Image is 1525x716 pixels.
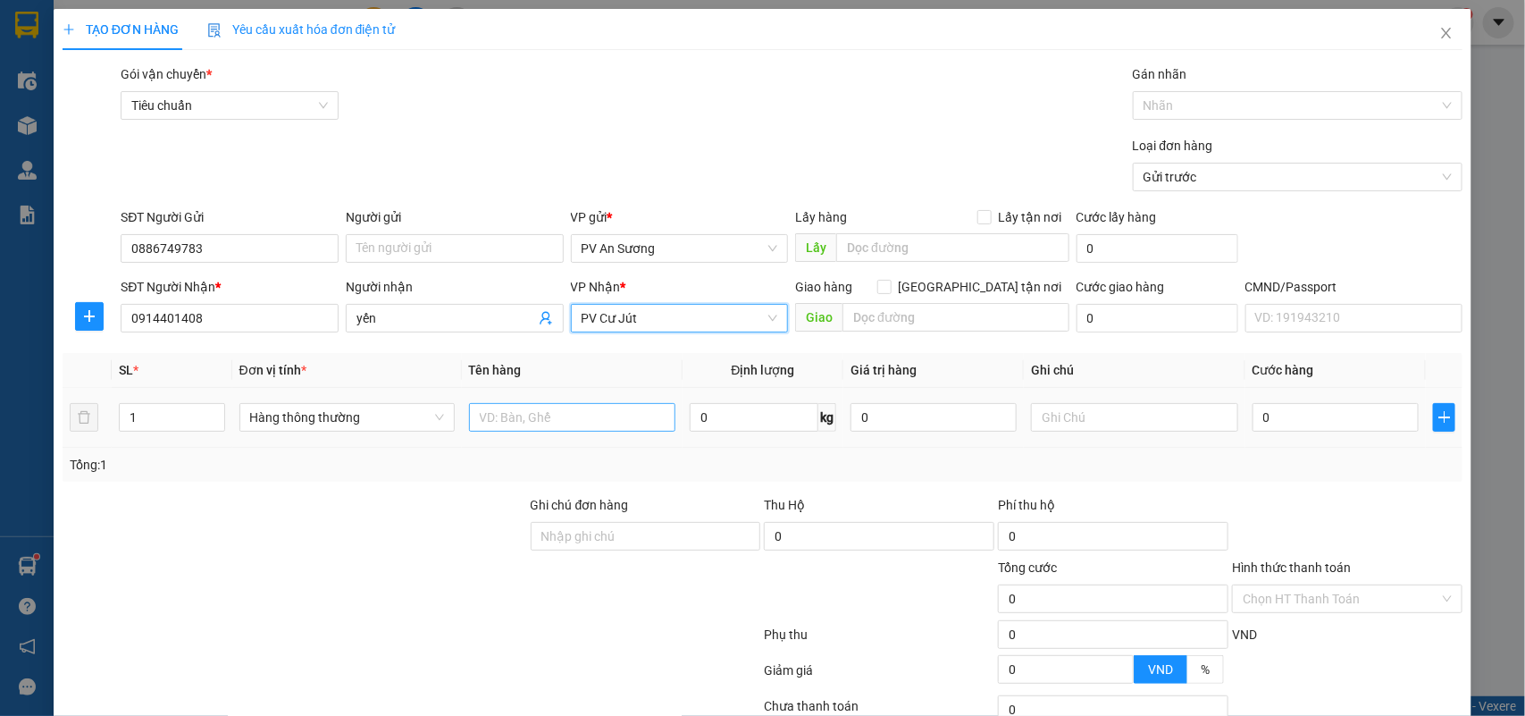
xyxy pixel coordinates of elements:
strong: CÔNG TY TNHH [GEOGRAPHIC_DATA] 214 QL13 - P.26 - Q.BÌNH THẠNH - TP HCM 1900888606 [46,29,145,96]
span: Tiêu chuẩn [131,92,328,119]
input: Dọc đường [842,303,1069,332]
span: PV An Sương [582,235,778,262]
span: Hàng thông thường [250,404,444,431]
span: AS08250066 [180,67,252,80]
strong: BIÊN NHẬN GỬI HÀNG HOÁ [62,107,207,121]
span: [GEOGRAPHIC_DATA] tận nơi [892,277,1069,297]
label: Cước giao hàng [1077,280,1165,294]
span: Giao [795,303,842,332]
div: Tổng: 1 [70,455,590,475]
div: Người gửi [346,207,564,227]
input: Dọc đường [836,233,1069,262]
span: PV Đắk Sắk [180,125,225,135]
span: Gói vận chuyển [121,67,212,81]
span: Lấy hàng [795,210,847,224]
button: Close [1421,9,1471,59]
img: logo [18,40,41,85]
div: Phụ thu [763,625,997,656]
span: PV An Sương [61,130,113,139]
span: Giao hàng [795,280,852,294]
span: Thu Hộ [764,498,805,512]
span: % [1201,662,1210,677]
input: VD: Bàn, Ghế [469,403,675,432]
span: close [1439,26,1454,40]
span: Tổng cước [998,560,1057,575]
div: SĐT Người Nhận [121,277,339,297]
div: VP gửi [571,207,789,227]
span: VND [1148,662,1173,677]
span: 15:13:15 [DATE] [170,80,252,94]
span: user-add [539,311,553,325]
span: Nơi gửi: [18,124,37,150]
label: Ghi chú đơn hàng [531,498,629,512]
input: Ghi Chú [1031,403,1237,432]
span: Nơi nhận: [137,124,165,150]
span: Cước hàng [1253,363,1314,377]
button: plus [1433,403,1455,432]
th: Ghi chú [1024,353,1244,388]
div: CMND/Passport [1245,277,1463,297]
input: Ghi chú đơn hàng [531,522,761,551]
span: Lấy [795,233,836,262]
span: Tên hàng [469,363,522,377]
span: Định lượng [731,363,794,377]
span: TẠO ĐƠN HÀNG [63,22,179,37]
span: PV Cư Jút [582,305,778,332]
span: plus [76,309,103,324]
span: Đơn vị tính [239,363,306,377]
input: Cước giao hàng [1077,304,1238,333]
div: SĐT Người Gửi [121,207,339,227]
button: delete [70,403,98,432]
input: Cước lấy hàng [1077,234,1238,263]
label: Gán nhãn [1133,67,1187,81]
span: Giá trị hàng [850,363,917,377]
span: Yêu cầu xuất hóa đơn điện tử [207,22,396,37]
label: Hình thức thanh toán [1232,560,1351,575]
button: plus [75,302,104,331]
div: Phí thu hộ [998,495,1228,522]
span: kg [818,403,836,432]
span: plus [1434,410,1454,425]
input: 0 [850,403,1017,432]
label: Loại đơn hàng [1133,139,1213,153]
span: Lấy tận nơi [992,207,1069,227]
label: Cước lấy hàng [1077,210,1157,224]
span: VND [1232,628,1257,642]
div: Giảm giá [763,661,997,692]
span: Gửi trước [1144,164,1453,190]
div: Người nhận [346,277,564,297]
img: icon [207,23,222,38]
span: VP Nhận [571,280,621,294]
span: SL [119,363,133,377]
span: plus [63,23,75,36]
